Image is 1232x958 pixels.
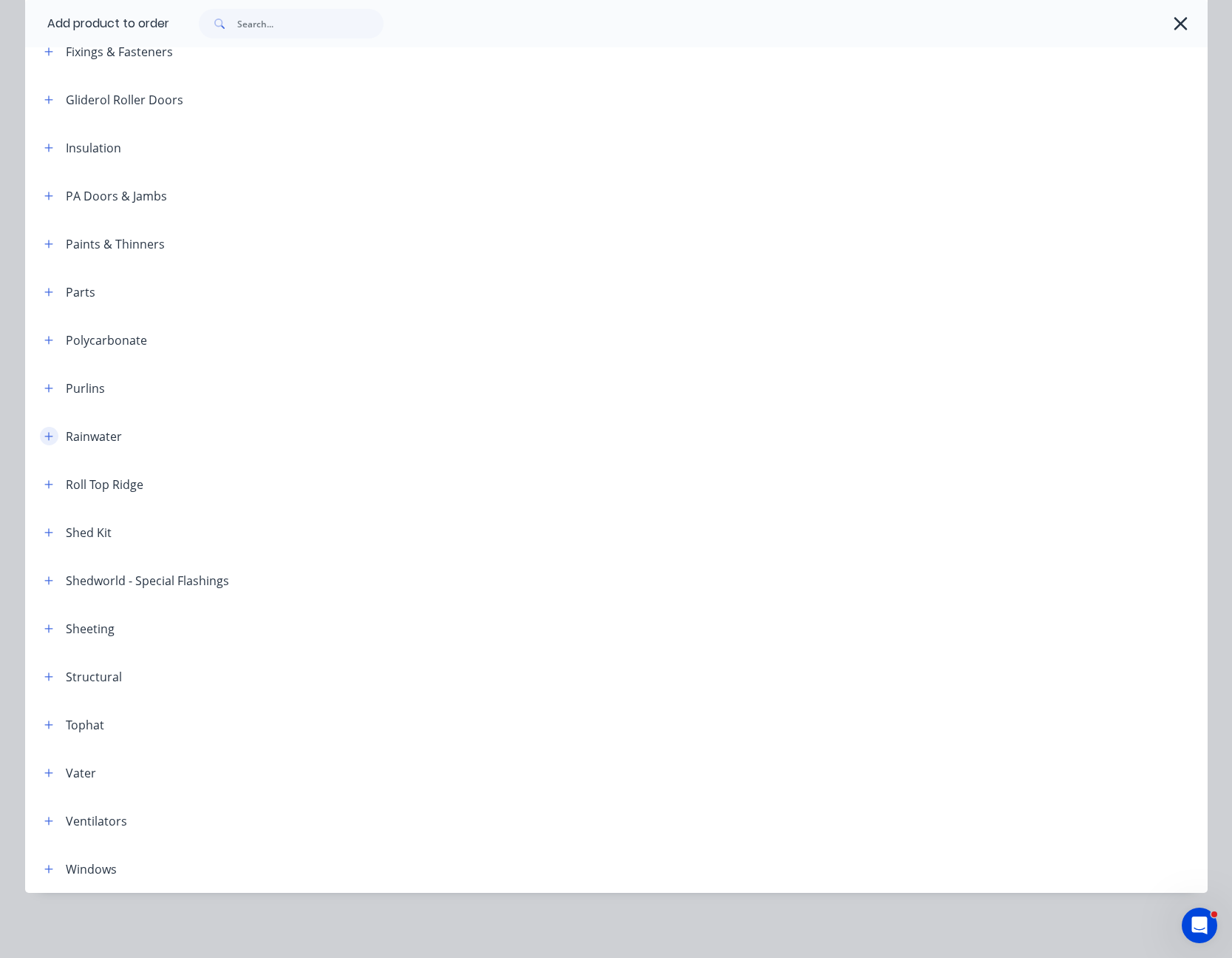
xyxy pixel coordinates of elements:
div: PA Doors & Jambs [66,187,167,205]
div: Ventilators [66,812,127,830]
div: Roll Top Ridge [66,476,143,493]
input: Search... [237,9,384,38]
div: Vater [66,764,96,782]
div: Rainwater [66,428,122,445]
iframe: Intercom live chat [1182,908,1217,943]
div: Sheeting [66,620,115,638]
div: Insulation [66,139,121,157]
div: Windows [66,860,117,878]
div: Paints & Thinners [66,235,165,253]
div: Fixings & Fasteners [66,43,173,61]
div: Gliderol Roller Doors [66,91,183,109]
div: Parts [66,283,95,301]
div: Structural [66,668,122,686]
div: Tophat [66,716,104,734]
div: Purlins [66,380,105,397]
div: Shed Kit [66,524,112,542]
div: Polycarbonate [66,331,147,349]
div: Shedworld - Special Flashings [66,572,229,590]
